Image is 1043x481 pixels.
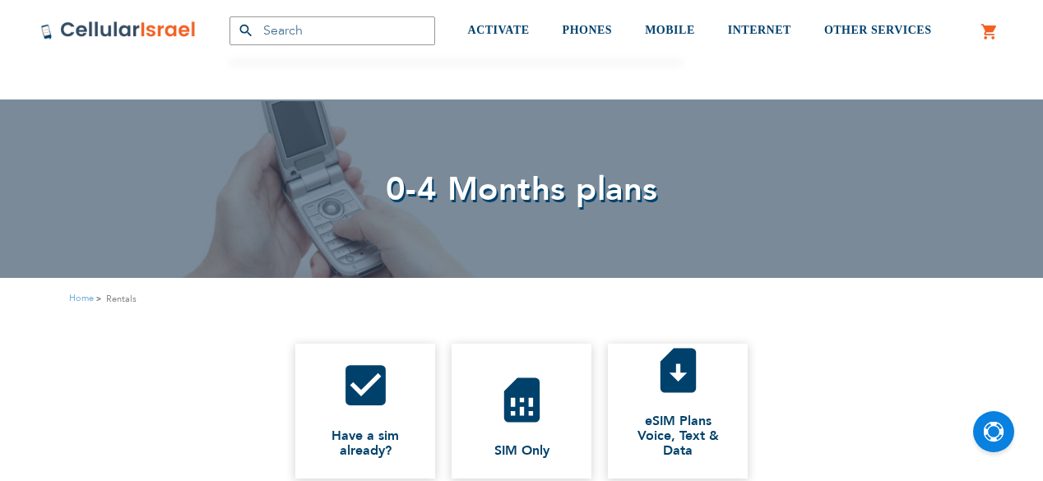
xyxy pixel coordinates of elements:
a: Home [69,292,94,304]
a: sim_card_download eSIM PlansVoice, Text & Data [608,344,748,479]
span: MOBILE [645,24,695,36]
a: sim_card SIM Only [452,344,591,479]
img: Cellular Israel Logo [40,21,197,40]
span: INTERNET [728,24,791,36]
i: sim_card_download [651,344,705,397]
i: sim_card [495,373,549,427]
span: SIM Only [494,443,549,458]
i: check_box [339,358,392,412]
span: OTHER SERVICES [824,24,932,36]
a: check_box Have a sim already? [295,344,435,479]
span: ACTIVATE [468,24,530,36]
span: eSIM Plans Voice, Text & Data [624,414,731,458]
span: Have a sim already? [312,428,419,458]
span: 0-4 Months plans [386,167,658,212]
strong: Rentals [106,291,137,307]
span: PHONES [563,24,613,36]
input: Search [229,16,435,45]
